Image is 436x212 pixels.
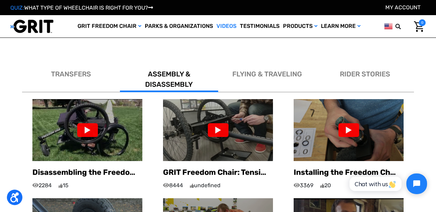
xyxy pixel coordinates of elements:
[319,15,362,38] a: Learn More
[294,99,404,161] img: maxresdefault.jpg
[238,15,281,38] a: Testimonials
[32,167,142,178] p: Disassembling the Freedom Chair - In LESS than 40 Seconds
[281,15,319,38] a: Products
[32,181,52,190] span: 2284
[59,181,69,190] span: 15
[232,70,302,78] span: FLYING & TRAVELING
[294,181,313,190] span: 3369
[320,181,331,190] span: 20
[384,22,393,31] img: us.png
[145,70,193,88] span: ASSEMBLY & DISASSEMBLY
[398,19,409,34] input: Search
[76,15,143,38] a: GRIT Freedom Chair
[342,168,433,200] iframe: Tidio Chat
[215,15,238,38] a: Videos
[414,21,424,32] img: Cart
[163,167,273,178] p: GRIT Freedom Chair: Tensioning the Chains
[10,4,153,11] a: QUIZ:WHAT TYPE OF WHEELCHAIR IS RIGHT FOR YOU?
[163,181,183,190] span: 8444
[294,167,404,178] p: Installing the Freedom Chair's Front Wheel
[190,181,221,190] span: undefined
[419,19,426,26] span: 0
[32,99,142,161] img: hqdefault.jpg
[143,15,215,38] a: Parks & Organizations
[10,19,53,33] img: GRIT All-Terrain Wheelchair and Mobility Equipment
[163,99,273,161] img: maxresdefault.jpg
[340,70,390,78] span: RIDER STORIES
[409,19,426,34] a: Cart with 0 items
[51,70,91,78] span: TRANSFERS
[10,4,24,11] span: QUIZ:
[385,4,420,11] a: Account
